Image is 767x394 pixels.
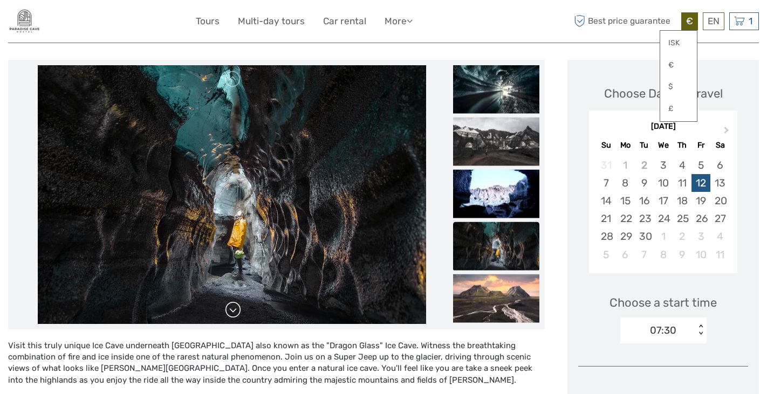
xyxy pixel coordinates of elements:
[691,174,710,192] div: Choose Friday, September 12th, 2025
[654,192,673,210] div: Choose Wednesday, September 17th, 2025
[710,174,729,192] div: Choose Saturday, September 13th, 2025
[696,324,705,336] div: < >
[654,138,673,153] div: We
[710,192,729,210] div: Choose Saturday, September 20th, 2025
[710,156,729,174] div: Choose Saturday, September 6th, 2025
[616,246,635,264] div: Choose Monday, October 6th, 2025
[597,174,615,192] div: Choose Sunday, September 7th, 2025
[597,192,615,210] div: Choose Sunday, September 14th, 2025
[691,192,710,210] div: Choose Friday, September 19th, 2025
[597,246,615,264] div: Choose Sunday, October 5th, 2025
[673,227,691,245] div: Choose Thursday, October 2nd, 2025
[385,13,413,29] a: More
[660,99,697,119] a: £
[654,227,673,245] div: Choose Wednesday, October 1st, 2025
[710,210,729,227] div: Choose Saturday, September 27th, 2025
[604,85,723,102] div: Choose Date of Travel
[635,227,654,245] div: Choose Tuesday, September 30th, 2025
[691,246,710,264] div: Choose Friday, October 10th, 2025
[686,16,693,26] span: €
[710,138,729,153] div: Sa
[453,274,539,322] img: 35a055ff8fe74cd4b58e04767fa824ae_slider_thumbnail.jpg
[196,13,220,29] a: Tours
[673,246,691,264] div: Choose Thursday, October 9th, 2025
[597,210,615,227] div: Choose Sunday, September 21st, 2025
[710,246,729,264] div: Choose Saturday, October 11th, 2025
[673,210,691,227] div: Choose Thursday, September 25th, 2025
[323,13,366,29] a: Car rental
[616,192,635,210] div: Choose Monday, September 15th, 2025
[238,13,305,29] a: Multi-day tours
[654,174,673,192] div: Choose Wednesday, September 10th, 2025
[660,77,697,96] a: $
[650,323,676,337] div: 07:30
[571,12,679,30] span: Best price guarantee
[673,156,691,174] div: Choose Thursday, September 4th, 2025
[654,210,673,227] div: Choose Wednesday, September 24th, 2025
[703,12,724,30] div: EN
[453,222,539,270] img: fc570482f5b34c56b0be150f90ad75ae_slider_thumbnail.jpg
[710,227,729,245] div: Choose Saturday, October 4th, 2025
[453,117,539,165] img: 420aa965c2094606b848068d663268ab_slider_thumbnail.jpg
[597,156,615,174] div: Not available Sunday, August 31st, 2025
[15,19,122,27] p: We're away right now. Please check back later!
[691,138,710,153] div: Fr
[453,169,539,218] img: b1fb2c84a4c348a289499c71a4010bb6_slider_thumbnail.jpg
[691,227,710,245] div: Choose Friday, October 3rd, 2025
[660,56,697,75] a: €
[8,8,43,34] img: 1485-3f864593-ad2b-4c20-bbdd-4a9b9eb0c45d_logo_small.jpg
[673,192,691,210] div: Choose Thursday, September 18th, 2025
[453,65,539,113] img: 15d6a59af94b49c2976804d12bfbed98_slider_thumbnail.jpg
[635,246,654,264] div: Choose Tuesday, October 7th, 2025
[616,210,635,227] div: Choose Monday, September 22nd, 2025
[635,156,654,174] div: Not available Tuesday, September 2nd, 2025
[673,174,691,192] div: Choose Thursday, September 11th, 2025
[616,156,635,174] div: Not available Monday, September 1st, 2025
[589,121,737,133] div: [DATE]
[673,138,691,153] div: Th
[610,294,717,311] span: Choose a start time
[660,33,697,53] a: ISK
[124,17,137,30] button: Open LiveChat chat widget
[635,138,654,153] div: Tu
[38,65,426,324] img: fc570482f5b34c56b0be150f90ad75ae_main_slider.jpg
[616,227,635,245] div: Choose Monday, September 29th, 2025
[654,246,673,264] div: Choose Wednesday, October 8th, 2025
[597,138,615,153] div: Su
[597,227,615,245] div: Choose Sunday, September 28th, 2025
[747,16,754,26] span: 1
[635,210,654,227] div: Choose Tuesday, September 23rd, 2025
[592,156,734,264] div: month 2025-09
[635,174,654,192] div: Choose Tuesday, September 9th, 2025
[635,192,654,210] div: Choose Tuesday, September 16th, 2025
[719,124,736,141] button: Next Month
[616,174,635,192] div: Choose Monday, September 8th, 2025
[654,156,673,174] div: Choose Wednesday, September 3rd, 2025
[616,138,635,153] div: Mo
[691,210,710,227] div: Choose Friday, September 26th, 2025
[691,156,710,174] div: Choose Friday, September 5th, 2025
